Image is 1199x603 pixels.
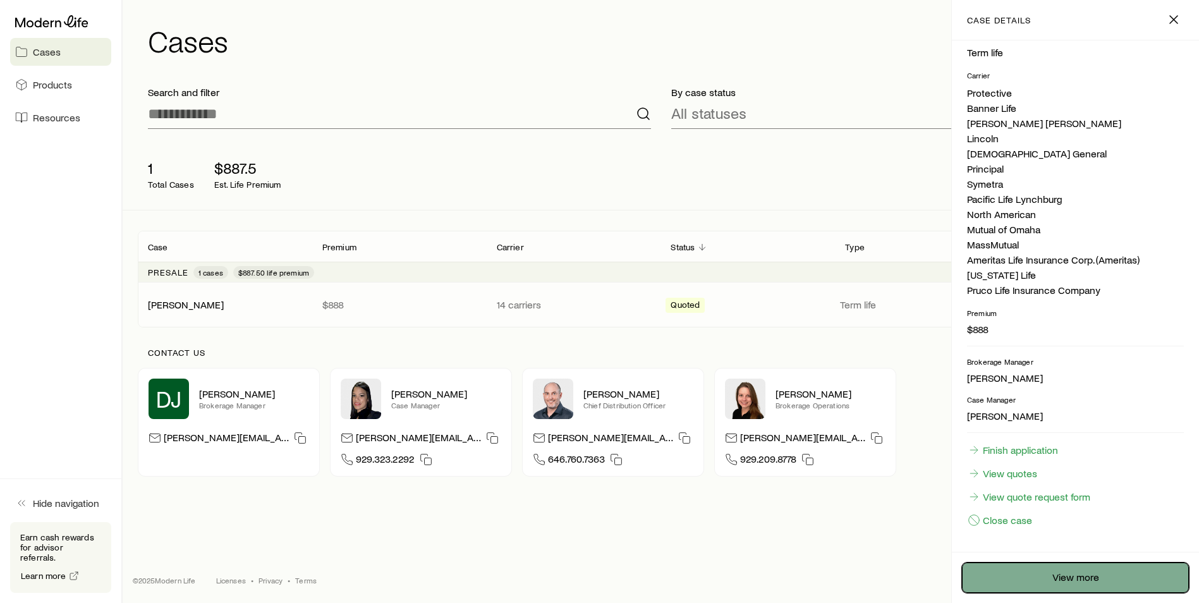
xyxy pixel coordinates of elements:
p: Chief Distribution Officer [583,400,693,410]
span: $887.50 life premium [238,267,309,277]
p: By case status [671,86,1174,99]
span: Quoted [671,300,700,313]
li: Protective [967,85,1184,100]
span: Resources [33,111,80,124]
a: [PERSON_NAME] [148,298,224,310]
span: • [288,575,290,585]
p: Brokerage Operations [776,400,886,410]
span: Learn more [21,571,66,580]
a: Finish application [967,443,1059,457]
img: Dan Pierson [533,379,573,419]
p: Contact us [148,348,1174,358]
p: [PERSON_NAME][EMAIL_ADDRESS][PERSON_NAME][DOMAIN_NAME] [164,431,289,448]
a: Cases [10,38,111,66]
li: Pruco Life Insurance Company [967,283,1184,298]
p: © 2025 Modern Life [133,575,196,585]
li: Lincoln [967,131,1184,146]
a: View more [962,563,1189,593]
a: View quotes [967,466,1038,480]
span: 929.323.2292 [356,453,415,470]
li: Mutual of Omaha [967,222,1184,237]
li: North American [967,207,1184,222]
li: [US_STATE] Life [967,267,1184,283]
span: Cases [33,46,61,58]
p: [PERSON_NAME] [199,387,309,400]
p: Total Cases [148,180,194,190]
p: Est. Life Premium [214,180,281,190]
p: Carrier [497,242,524,252]
div: Earn cash rewards for advisor referrals.Learn more [10,522,111,593]
p: [PERSON_NAME] [967,372,1184,384]
p: Brokerage Manager [967,356,1184,367]
span: Products [33,78,72,91]
button: Close case [967,513,1033,527]
p: Carrier [967,70,1184,80]
span: Hide navigation [33,497,99,509]
button: Hide navigation [10,489,111,517]
a: Terms [295,575,317,585]
a: Products [10,71,111,99]
a: Privacy [259,575,283,585]
span: DJ [156,386,181,411]
li: [DEMOGRAPHIC_DATA] General [967,146,1184,161]
li: Ameritas Life Insurance Corp. (Ameritas) [967,252,1184,267]
a: Licenses [216,575,246,585]
li: Principal [967,161,1184,176]
p: $887.5 [214,159,281,177]
img: Ellen Wall [725,379,765,419]
span: 1 cases [198,267,223,277]
p: 1 [148,159,194,177]
div: [PERSON_NAME] [148,298,224,312]
li: Term life [967,45,1184,60]
p: Earn cash rewards for advisor referrals. [20,532,101,563]
img: Elana Hasten [341,379,381,419]
a: View quote request form [967,490,1091,504]
p: Search and filter [148,86,651,99]
p: [PERSON_NAME][EMAIL_ADDRESS][DOMAIN_NAME] [548,431,673,448]
li: Banner Life [967,100,1184,116]
li: [PERSON_NAME] [PERSON_NAME] [967,116,1184,131]
p: [PERSON_NAME] [391,387,501,400]
span: 646.760.7363 [548,453,605,470]
p: $888 [322,298,477,311]
p: Premium [322,242,356,252]
li: Symetra [967,176,1184,192]
span: 929.209.8778 [740,453,796,470]
p: Presale [148,267,188,277]
p: Status [671,242,695,252]
li: Pacific Life Lynchburg [967,192,1184,207]
p: Case [148,242,168,252]
h1: Cases [148,25,1184,56]
p: Brokerage Manager [199,400,309,410]
p: $888 [967,323,1184,336]
p: [PERSON_NAME] [776,387,886,400]
p: Case Manager [391,400,501,410]
p: Case Manager [967,394,1184,405]
span: • [251,575,253,585]
p: [PERSON_NAME] [967,410,1184,422]
p: Term life [840,298,1004,311]
p: [PERSON_NAME][EMAIL_ADDRESS][DOMAIN_NAME] [356,431,481,448]
li: MassMutual [967,237,1184,252]
p: Premium [967,308,1184,318]
p: case details [967,15,1031,25]
p: 14 carriers [497,298,651,311]
p: Type [845,242,865,252]
p: All statuses [671,104,746,122]
p: [PERSON_NAME][EMAIL_ADDRESS][DOMAIN_NAME] [740,431,865,448]
div: Client cases [138,231,1184,327]
a: Resources [10,104,111,131]
p: [PERSON_NAME] [583,387,693,400]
